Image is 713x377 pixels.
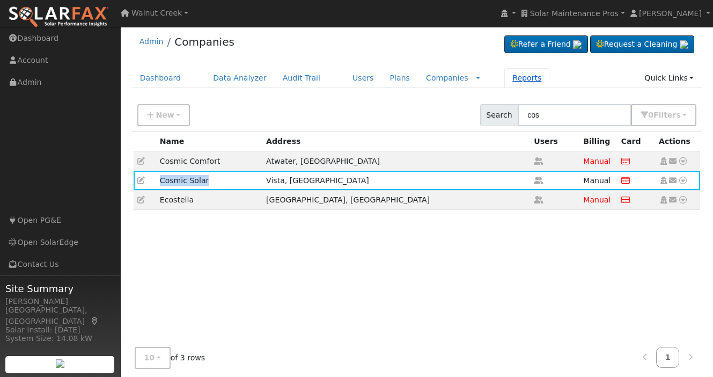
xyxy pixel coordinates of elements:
td: Cosmic Solar [156,171,262,190]
span: Filter [653,111,681,119]
td: No credit card on file [618,171,655,190]
input: Search [518,104,631,126]
a: Get user count [534,176,543,185]
div: Credit card on file [621,136,651,147]
td: [GEOGRAPHIC_DATA], [GEOGRAPHIC_DATA] [262,190,530,209]
td: Cosmic Comfort [156,151,262,171]
a: Set as Global Company [659,195,668,204]
a: Data Analyzer [205,68,275,88]
button: 0Filters [631,104,696,126]
button: New [137,104,190,126]
img: retrieve [680,40,688,49]
img: SolarFax [8,6,109,28]
a: Plans [382,68,418,88]
a: Get user count [534,157,543,165]
div: Name [160,136,259,147]
a: Quick Links [636,68,702,88]
div: Actions [659,136,696,147]
span: [PERSON_NAME] [639,9,702,18]
a: Other actions [678,175,688,186]
td: Manual [579,171,617,190]
img: retrieve [573,40,582,49]
span: Search [480,104,518,126]
span: Solar Maintenance Pros [530,9,619,18]
span: s [676,111,680,119]
a: Map [90,317,100,325]
div: [GEOGRAPHIC_DATA], [GEOGRAPHIC_DATA] [5,305,115,327]
div: [PERSON_NAME] [5,296,115,307]
a: Set as Global Company [659,157,668,165]
td: Atwater, [GEOGRAPHIC_DATA] [262,151,530,171]
a: Edit Company (109) [137,157,145,165]
a: Set as Global Company [659,176,668,185]
img: retrieve [56,359,64,368]
a: Edit Company (570) [137,195,145,204]
td: No credit card on file [618,190,655,209]
a: Users [344,68,382,88]
span: Site Summary [5,281,115,296]
div: Address [266,136,526,147]
td: No credit card on file [618,151,655,171]
span: Walnut Creek [131,9,182,17]
div: System Size: 14.08 kW [5,333,115,344]
td: No rates defined [579,190,617,209]
span: 10 [144,353,155,362]
a: Refer a Friend [504,35,588,54]
td: Vista, [GEOGRAPHIC_DATA] [262,171,530,190]
a: Other actions [678,156,688,167]
td: Ecostella [156,190,262,209]
a: Edit Company (62) [137,176,145,185]
a: Request a Cleaning [590,35,694,54]
button: 10 [135,347,171,369]
div: of 3 rows [135,347,205,369]
span: New [156,111,174,119]
a: Audit Trail [275,68,328,88]
a: Dashboard [132,68,189,88]
a: Get user count [534,195,543,204]
a: Other actions [678,194,688,206]
a: 1 [656,347,680,368]
td: No rates defined [579,151,617,171]
div: Users [534,136,576,147]
div: Billing [583,136,613,147]
div: Solar Install: [DATE] [5,324,115,336]
a: Admin [139,37,164,46]
a: Other actions [668,175,678,186]
a: Companies [426,74,468,82]
a: Reports [504,68,549,88]
a: Other actions [668,194,678,206]
a: Other actions [668,156,678,167]
a: Companies [174,35,234,48]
